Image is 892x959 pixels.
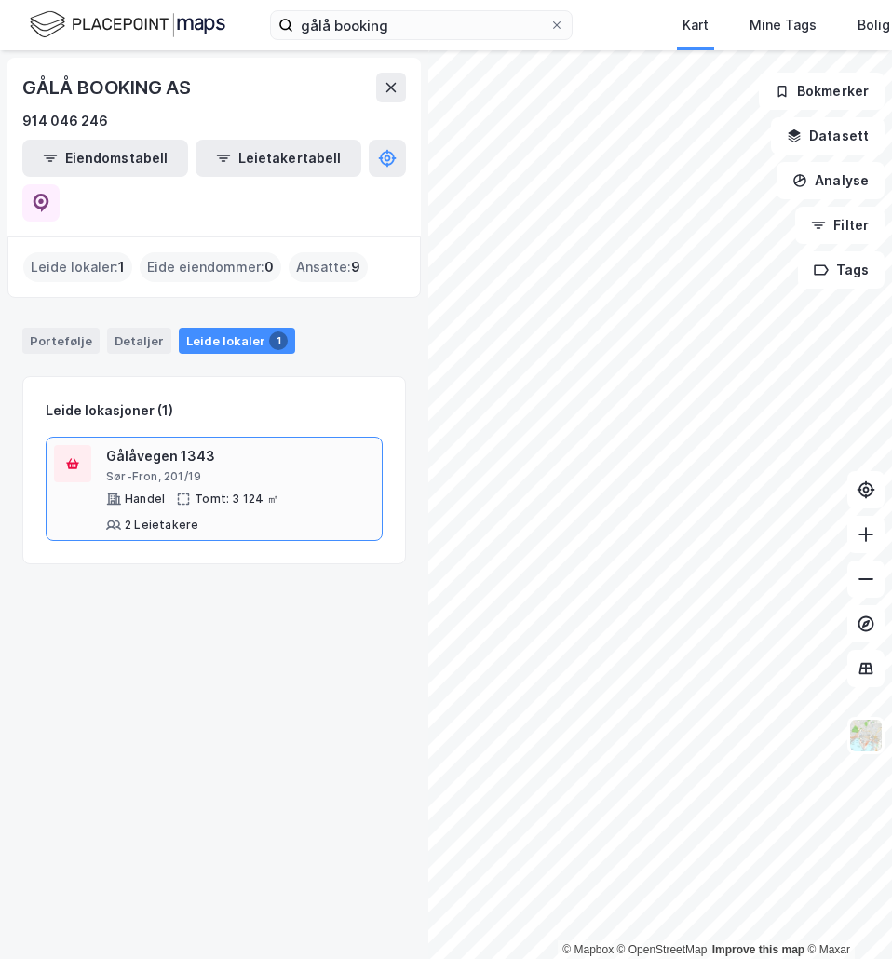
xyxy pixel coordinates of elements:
button: Filter [795,207,885,244]
div: Handel [125,492,165,507]
button: Bokmerker [759,73,885,110]
button: Leietakertabell [196,140,361,177]
span: 9 [351,256,360,278]
button: Datasett [771,117,885,155]
div: Sør-Fron, 201/19 [106,469,374,484]
div: Ansatte : [289,252,368,282]
input: Søk på adresse, matrikkel, gårdeiere, leietakere eller personer [293,11,549,39]
div: Leide lokaler [179,328,295,354]
a: OpenStreetMap [617,943,708,956]
div: Bolig [858,14,890,36]
div: Eide eiendommer : [140,252,281,282]
div: Detaljer [107,328,171,354]
div: Leide lokaler : [23,252,132,282]
img: Z [848,718,884,753]
iframe: Chat Widget [799,870,892,959]
div: Leide lokasjoner (1) [46,399,173,422]
div: 1 [269,331,288,350]
img: logo.f888ab2527a4732fd821a326f86c7f29.svg [30,8,225,41]
div: Kontrollprogram for chat [799,870,892,959]
div: Portefølje [22,328,100,354]
button: Tags [798,251,885,289]
div: Kart [683,14,709,36]
a: Mapbox [562,943,614,956]
div: Tomt: 3 124 ㎡ [195,492,278,507]
button: Analyse [777,162,885,199]
div: 2 Leietakere [125,518,198,533]
div: Mine Tags [750,14,817,36]
button: Eiendomstabell [22,140,188,177]
div: GÅLÅ BOOKING AS [22,73,195,102]
div: Gålåvegen 1343 [106,445,374,467]
span: 1 [118,256,125,278]
a: Improve this map [712,943,804,956]
div: 914 046 246 [22,110,108,132]
span: 0 [264,256,274,278]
